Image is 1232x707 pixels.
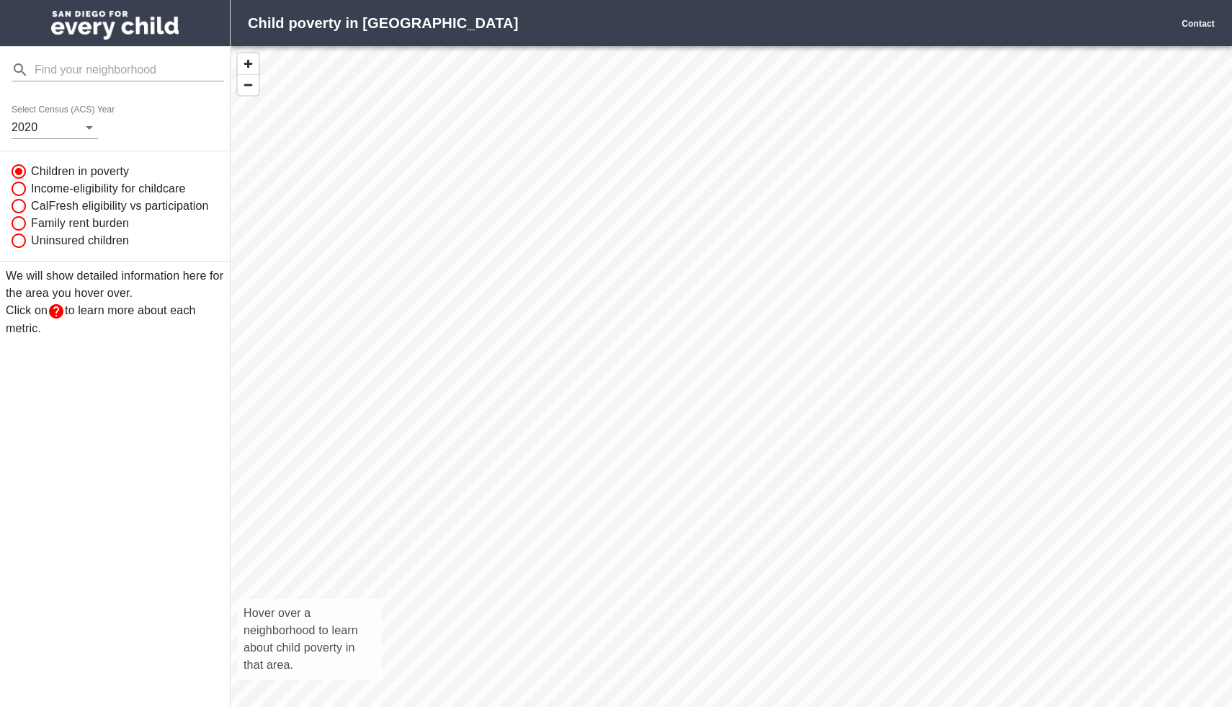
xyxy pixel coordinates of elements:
button: Zoom In [238,53,259,74]
div: 2020 [12,116,98,139]
label: Select Census (ACS) Year [12,106,120,115]
span: Uninsured children [31,232,129,249]
button: Zoom Out [238,74,259,95]
span: Family rent burden [31,215,129,232]
strong: Child poverty in [GEOGRAPHIC_DATA] [248,15,518,31]
input: Find your neighborhood [35,58,224,81]
p: Hover over a neighborhood to learn about child poverty in that area. [244,605,376,674]
p: We will show detailed information here for the area you hover over. Click on to learn more about ... [6,267,224,337]
span: CalFresh eligibility vs participation [31,197,209,215]
a: Contact [1182,19,1215,29]
span: Income-eligibility for childcare [31,180,186,197]
span: Children in poverty [31,163,129,180]
img: San Diego for Every Child logo [51,11,179,40]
